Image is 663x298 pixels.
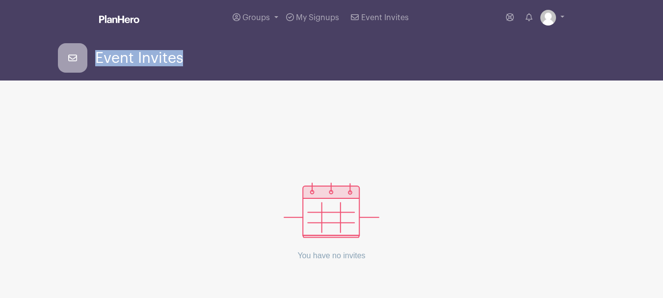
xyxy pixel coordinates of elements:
[296,14,339,22] span: My Signups
[361,14,409,22] span: Event Invites
[284,238,379,273] p: You have no invites
[540,10,556,26] img: default-ce2991bfa6775e67f084385cd625a349d9dcbb7a52a09fb2fda1e96e2d18dcdb.png
[284,183,379,238] img: events_empty-56550af544ae17c43cc50f3ebafa394433d06d5f1891c01edc4b5d1d59cfda54.svg
[95,50,183,66] span: Event Invites
[99,15,139,23] img: logo_white-6c42ec7e38ccf1d336a20a19083b03d10ae64f83f12c07503d8b9e83406b4c7d.svg
[242,14,270,22] span: Groups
